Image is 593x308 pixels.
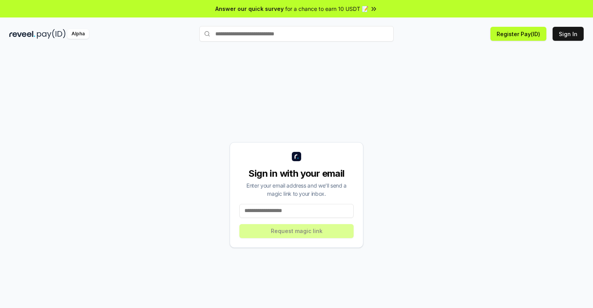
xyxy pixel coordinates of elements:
img: reveel_dark [9,29,35,39]
img: logo_small [292,152,301,161]
button: Register Pay(ID) [490,27,546,41]
div: Sign in with your email [239,167,354,180]
button: Sign In [553,27,584,41]
img: pay_id [37,29,66,39]
div: Enter your email address and we’ll send a magic link to your inbox. [239,181,354,198]
div: Alpha [67,29,89,39]
span: Answer our quick survey [215,5,284,13]
span: for a chance to earn 10 USDT 📝 [285,5,368,13]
